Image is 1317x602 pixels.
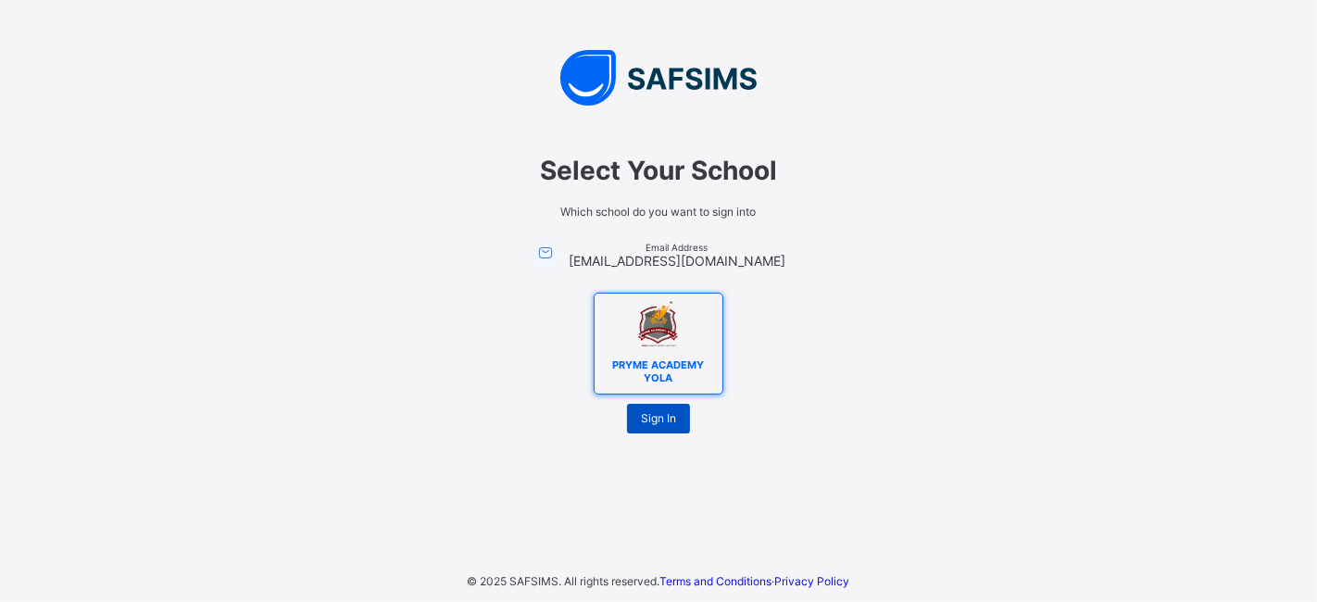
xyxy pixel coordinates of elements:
span: Email Address [569,242,785,253]
span: [EMAIL_ADDRESS][DOMAIN_NAME] [569,253,785,269]
span: Which school do you want to sign into [399,205,918,219]
span: · [660,574,850,588]
span: Sign In [641,411,676,425]
img: PRYME ACADEMY YOLA [633,298,684,349]
img: SAFSIMS Logo [381,50,936,106]
span: PRYME ACADEMY YOLA [602,354,715,389]
span: Select Your School [399,155,918,186]
a: Privacy Policy [775,574,850,588]
a: Terms and Conditions [660,574,772,588]
span: © 2025 SAFSIMS. All rights reserved. [468,574,660,588]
